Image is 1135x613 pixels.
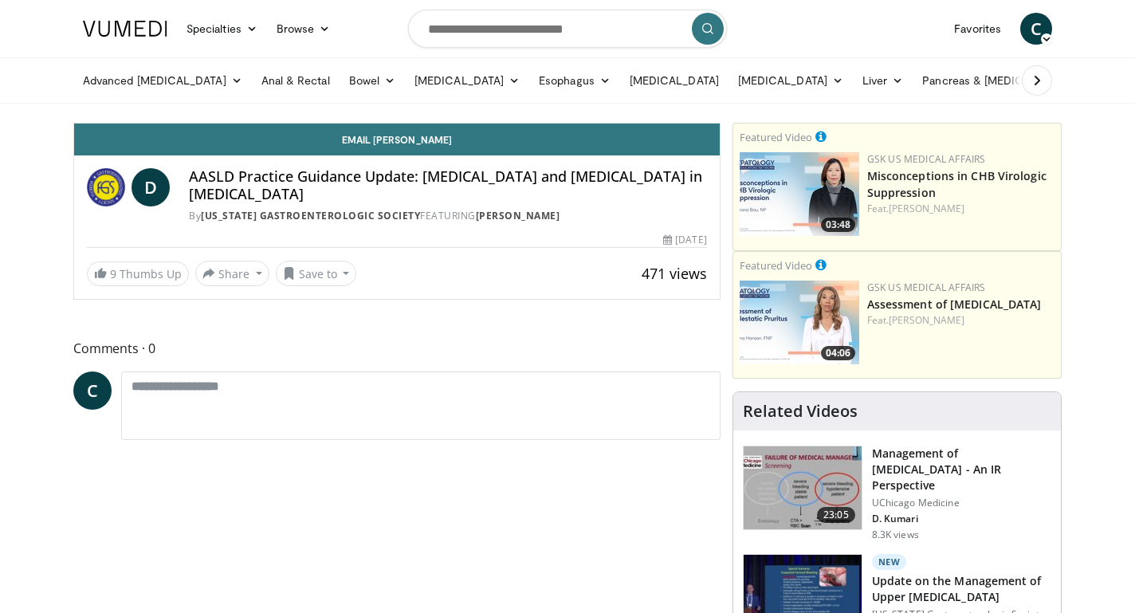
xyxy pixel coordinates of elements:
a: [PERSON_NAME] [476,209,560,222]
img: 31b7e813-d228-42d3-be62-e44350ef88b5.jpg.150x105_q85_crop-smart_upscale.jpg [740,281,859,364]
a: 04:06 [740,281,859,364]
a: C [1020,13,1052,45]
span: 471 views [642,264,707,283]
a: Assessment of [MEDICAL_DATA] [867,297,1042,312]
a: Pancreas & [MEDICAL_DATA] [913,65,1099,96]
a: [MEDICAL_DATA] [620,65,729,96]
a: 23:05 Management of [MEDICAL_DATA] - An IR Perspective UChicago Medicine D. Kumari 8.3K views [743,446,1051,541]
a: Anal & Rectal [252,65,340,96]
a: Bowel [340,65,405,96]
h4: Related Videos [743,402,858,421]
div: Feat. [867,313,1054,328]
h3: Update on the Management of Upper [MEDICAL_DATA] [872,573,1051,605]
a: GSK US Medical Affairs [867,281,986,294]
a: Email [PERSON_NAME] [74,124,720,155]
img: f07a691c-eec3-405b-bc7b-19fe7e1d3130.150x105_q85_crop-smart_upscale.jpg [744,446,862,529]
a: GSK US Medical Affairs [867,152,986,166]
a: 9 Thumbs Up [87,261,189,286]
small: Featured Video [740,130,812,144]
a: 03:48 [740,152,859,236]
span: 03:48 [821,218,855,232]
a: Favorites [945,13,1011,45]
button: Save to [276,261,357,286]
a: Misconceptions in CHB Virologic Suppression [867,168,1047,200]
h4: AASLD Practice Guidance Update: [MEDICAL_DATA] and [MEDICAL_DATA] in [MEDICAL_DATA] [189,168,707,202]
span: 9 [110,266,116,281]
a: C [73,371,112,410]
p: New [872,554,907,570]
p: 8.3K views [872,529,919,541]
span: 23:05 [817,507,855,523]
small: Featured Video [740,258,812,273]
img: 59d1e413-5879-4b2e-8b0a-b35c7ac1ec20.jpg.150x105_q85_crop-smart_upscale.jpg [740,152,859,236]
a: [MEDICAL_DATA] [405,65,529,96]
a: [US_STATE] Gastroenterologic Society [201,209,420,222]
a: Liver [853,65,913,96]
a: D [132,168,170,206]
input: Search topics, interventions [408,10,727,48]
p: D. Kumari [872,513,1051,525]
a: Esophagus [529,65,620,96]
a: [PERSON_NAME] [889,313,964,327]
div: [DATE] [663,233,706,247]
p: UChicago Medicine [872,497,1051,509]
a: [MEDICAL_DATA] [729,65,853,96]
a: Advanced [MEDICAL_DATA] [73,65,252,96]
span: Comments 0 [73,338,721,359]
span: 04:06 [821,346,855,360]
img: Florida Gastroenterologic Society [87,168,125,206]
h3: Management of [MEDICAL_DATA] - An IR Perspective [872,446,1051,493]
a: Browse [267,13,340,45]
button: Share [195,261,269,286]
a: Specialties [177,13,267,45]
div: By FEATURING [189,209,707,223]
img: VuMedi Logo [83,21,167,37]
div: Feat. [867,202,1054,216]
a: [PERSON_NAME] [889,202,964,215]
